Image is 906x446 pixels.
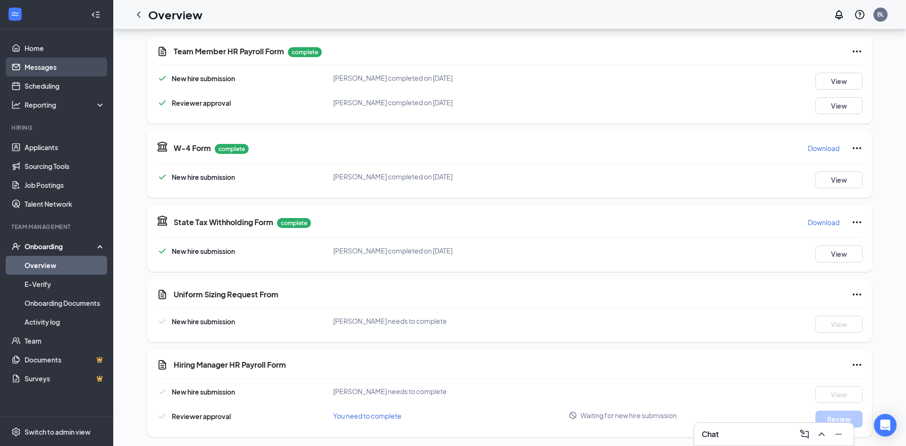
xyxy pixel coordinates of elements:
[157,316,168,327] svg: Checkmark
[815,171,863,188] button: View
[172,247,235,255] span: New hire submission
[851,217,863,228] svg: Ellipses
[833,9,845,20] svg: Notifications
[174,217,273,227] h5: State Tax Withholding Form
[831,427,846,442] button: Minimize
[816,429,827,440] svg: ChevronUp
[157,73,168,84] svg: Checkmark
[215,144,249,154] p: complete
[808,143,839,153] p: Download
[157,171,168,183] svg: Checkmark
[25,427,91,437] div: Switch to admin view
[815,245,863,262] button: View
[148,7,202,23] h1: Overview
[25,331,105,350] a: Team
[157,289,168,300] svg: CustomFormIcon
[851,359,863,370] svg: Ellipses
[808,218,839,227] p: Download
[172,387,235,396] span: New hire submission
[333,74,453,82] span: [PERSON_NAME] completed on [DATE]
[854,9,865,20] svg: QuestionInfo
[91,10,101,19] svg: Collapse
[807,141,840,156] button: Download
[815,73,863,90] button: View
[25,256,105,275] a: Overview
[851,46,863,57] svg: Ellipses
[25,350,105,369] a: DocumentsCrown
[833,429,844,440] svg: Minimize
[172,99,231,107] span: Reviewer approval
[333,172,453,181] span: [PERSON_NAME] completed on [DATE]
[157,386,168,397] svg: Checkmark
[569,411,577,420] svg: Blocked
[814,427,829,442] button: ChevronUp
[851,289,863,300] svg: Ellipses
[157,141,168,152] svg: TaxGovernmentIcon
[174,143,211,153] h5: W-4 Form
[25,242,97,251] div: Onboarding
[11,124,103,132] div: Hiring
[25,194,105,213] a: Talent Network
[277,218,311,228] p: complete
[25,275,105,294] a: E-Verify
[333,412,402,420] span: You need to complete
[815,316,863,333] button: View
[288,47,322,57] p: complete
[877,10,884,18] div: BL
[874,414,897,437] div: Open Intercom Messenger
[174,46,284,57] h5: Team Member HR Payroll Form
[702,429,719,439] h3: Chat
[333,317,447,325] span: [PERSON_NAME] needs to complete
[25,157,105,176] a: Sourcing Tools
[797,427,812,442] button: ComposeMessage
[333,246,453,255] span: [PERSON_NAME] completed on [DATE]
[172,74,235,83] span: New hire submission
[11,242,21,251] svg: UserCheck
[157,359,168,370] svg: CustomFormIcon
[799,429,810,440] svg: ComposeMessage
[157,245,168,257] svg: Checkmark
[157,97,168,109] svg: Checkmark
[815,97,863,114] button: View
[580,411,677,420] span: Waiting for new hire submission
[157,215,168,226] svg: TaxGovernmentIcon
[25,39,105,58] a: Home
[133,9,144,20] svg: ChevronLeft
[172,173,235,181] span: New hire submission
[11,427,21,437] svg: Settings
[25,100,106,109] div: Reporting
[25,58,105,76] a: Messages
[157,46,168,57] svg: CustomFormIcon
[157,411,168,422] svg: Checkmark
[11,100,21,109] svg: Analysis
[10,9,20,19] svg: WorkstreamLogo
[815,411,863,428] button: Review
[25,76,105,95] a: Scheduling
[333,387,447,396] span: [PERSON_NAME] needs to complete
[174,289,278,300] h5: Uniform Sizing Request From
[172,317,235,326] span: New hire submission
[25,294,105,312] a: Onboarding Documents
[815,386,863,403] button: View
[851,143,863,154] svg: Ellipses
[25,369,105,388] a: SurveysCrown
[25,176,105,194] a: Job Postings
[25,138,105,157] a: Applicants
[174,360,286,370] h5: Hiring Manager HR Payroll Form
[333,98,453,107] span: [PERSON_NAME] completed on [DATE]
[172,412,231,421] span: Reviewer approval
[25,312,105,331] a: Activity log
[11,223,103,231] div: Team Management
[807,215,840,230] button: Download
